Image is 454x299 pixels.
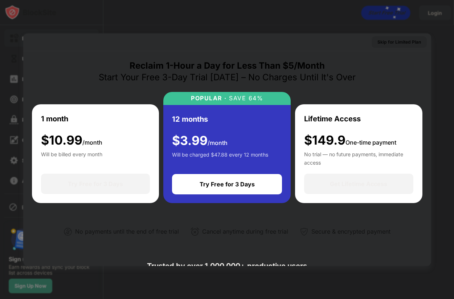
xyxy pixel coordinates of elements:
div: Reclaim 1-Hour a Day for Less Than $5/Month [130,60,325,72]
img: not-paying [64,227,72,236]
div: Cancel anytime during free trial [202,226,288,237]
div: No payments until the end of free trial [75,226,179,237]
div: 1 month [41,113,68,124]
div: Start Your Free 3-Day Trial [DATE] – No Charges Until It's Over [99,72,356,83]
img: cancel-anytime [191,227,199,236]
div: Will be billed every month [41,150,102,165]
img: secured-payment [300,227,308,236]
div: Will be charged $47.88 every 12 months [172,151,268,165]
div: Secure & encrypted payment [311,226,390,237]
span: One-time payment [345,139,396,146]
span: /month [208,139,228,146]
div: Try Free for 3 Days [200,181,255,188]
div: $ 3.99 [172,133,228,148]
div: Lifetime Access [304,113,361,124]
div: $ 10.99 [41,133,102,148]
span: /month [82,139,102,146]
div: Skip for Limited Plan [377,39,421,46]
div: POPULAR · [191,95,227,102]
div: SAVE 64% [227,95,263,102]
div: 12 months [172,114,208,125]
div: Get Lifetime Access [330,180,387,187]
div: Trusted by over 1,000,000+ productive users [32,249,422,283]
div: $149.9 [304,133,396,148]
div: No trial — no future payments, immediate access [304,150,413,165]
div: Try Free for 3 Days [68,180,123,187]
